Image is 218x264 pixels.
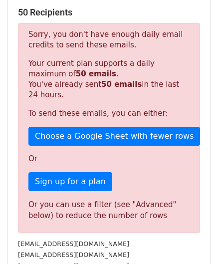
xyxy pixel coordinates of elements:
small: [EMAIL_ADDRESS][DOMAIN_NAME] [18,240,129,248]
a: Choose a Google Sheet with fewer rows [28,127,200,146]
iframe: Chat Widget [168,216,218,264]
div: Or you can use a filter (see "Advanced" below) to reduce the number of rows [28,199,190,222]
h5: 50 Recipients [18,7,200,18]
strong: 50 emails [76,69,116,78]
p: To send these emails, you can either: [28,108,190,119]
a: Sign up for a plan [28,172,112,191]
p: Your current plan supports a daily maximum of . You've already sent in the last 24 hours. [28,58,190,100]
strong: 50 emails [101,80,142,89]
p: Sorry, you don't have enough daily email credits to send these emails. [28,29,190,50]
p: Or [28,154,190,164]
small: [EMAIL_ADDRESS][DOMAIN_NAME] [18,251,129,259]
